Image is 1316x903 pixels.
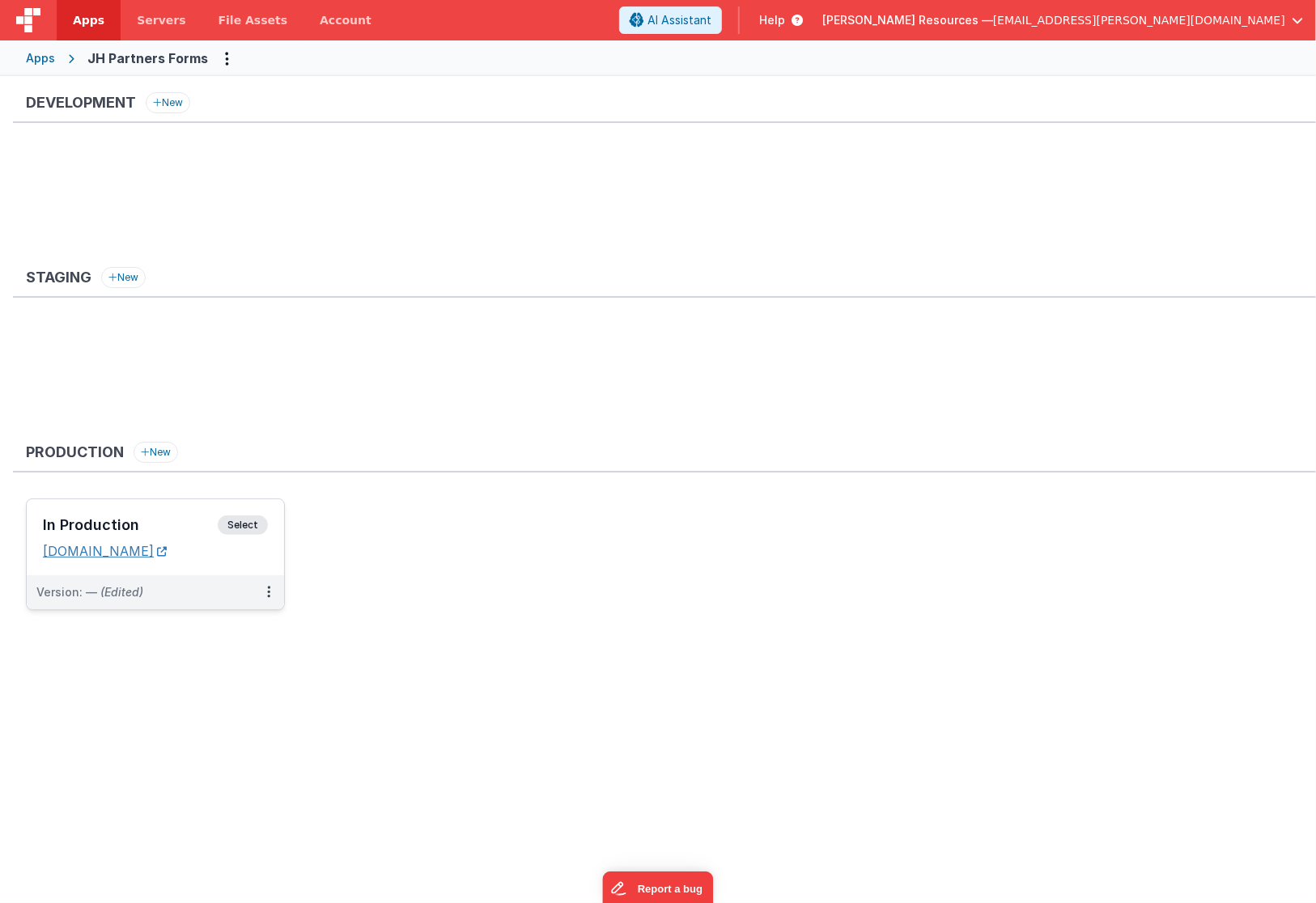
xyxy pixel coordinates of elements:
[100,585,143,599] span: (Edited)
[43,543,167,559] a: [DOMAIN_NAME]
[218,515,268,535] span: Select
[87,49,208,68] div: JH Partners Forms
[822,12,1303,28] button: [PERSON_NAME] Resources — [EMAIL_ADDRESS][PERSON_NAME][DOMAIN_NAME]
[137,12,185,28] span: Servers
[101,267,146,288] button: New
[759,12,785,28] span: Help
[26,444,124,460] h3: Production
[822,12,993,28] span: [PERSON_NAME] Resources —
[134,442,178,463] button: New
[36,584,143,600] div: Version: —
[26,95,136,111] h3: Development
[26,50,55,66] div: Apps
[73,12,104,28] span: Apps
[993,12,1285,28] span: [EMAIL_ADDRESS][PERSON_NAME][DOMAIN_NAME]
[647,12,711,28] span: AI Assistant
[26,269,91,286] h3: Staging
[619,6,722,34] button: AI Assistant
[219,12,288,28] span: File Assets
[43,517,218,533] h3: In Production
[146,92,190,113] button: New
[214,45,240,71] button: Options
